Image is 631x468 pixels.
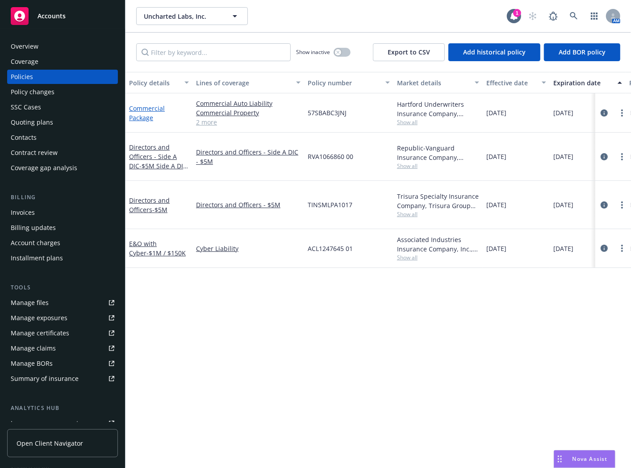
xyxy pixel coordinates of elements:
[11,85,54,99] div: Policy changes
[11,372,79,386] div: Summary of insurance
[7,70,118,84] a: Policies
[192,72,304,93] button: Lines of coverage
[486,200,506,209] span: [DATE]
[11,54,38,69] div: Coverage
[7,100,118,114] a: SSC Cases
[11,251,63,265] div: Installment plans
[559,48,606,56] span: Add BOR policy
[524,7,542,25] a: Start snowing
[129,78,179,88] div: Policy details
[7,283,118,292] div: Tools
[152,205,167,214] span: - $5M
[397,235,479,254] div: Associated Industries Insurance Company, Inc., AmTrust Financial Services, RT Specialty Insurance...
[11,146,58,160] div: Contract review
[7,4,118,29] a: Accounts
[7,221,118,235] a: Billing updates
[11,39,38,54] div: Overview
[7,193,118,202] div: Billing
[11,356,53,371] div: Manage BORs
[397,192,479,210] div: Trisura Specialty Insurance Company, Trisura Group Ltd., Scale Underwriting, RT Specialty Insuran...
[136,43,291,61] input: Filter by keyword...
[11,70,33,84] div: Policies
[397,78,469,88] div: Market details
[11,205,35,220] div: Invoices
[11,416,85,430] div: Loss summary generator
[7,115,118,130] a: Quoting plans
[544,43,620,61] button: Add BOR policy
[7,296,118,310] a: Manage files
[11,236,60,250] div: Account charges
[599,243,610,254] a: circleInformation
[11,100,41,114] div: SSC Cases
[463,48,526,56] span: Add historical policy
[599,200,610,210] a: circleInformation
[129,196,170,214] a: Directors and Officers
[553,152,573,161] span: [DATE]
[7,341,118,355] a: Manage claims
[125,72,192,93] button: Policy details
[296,48,330,56] span: Show inactive
[7,311,118,325] a: Manage exposures
[7,236,118,250] a: Account charges
[486,108,506,117] span: [DATE]
[129,143,187,180] a: Directors and Officers - Side A DIC
[599,108,610,118] a: circleInformation
[7,326,118,340] a: Manage certificates
[397,162,479,170] span: Show all
[513,9,521,17] div: 1
[304,72,393,93] button: Policy number
[585,7,603,25] a: Switch app
[373,43,445,61] button: Export to CSV
[550,72,626,93] button: Expiration date
[554,450,615,468] button: Nova Assist
[136,7,248,25] button: Uncharted Labs, Inc.
[617,200,627,210] a: more
[196,117,301,127] a: 2 more
[308,108,347,117] span: 57SBABC3JNJ
[11,221,56,235] div: Billing updates
[129,104,165,122] a: Commercial Package
[146,249,186,257] span: - $1M / $150K
[11,311,67,325] div: Manage exposures
[483,72,550,93] button: Effective date
[11,115,53,130] div: Quoting plans
[554,451,565,468] div: Drag to move
[11,130,37,145] div: Contacts
[7,54,118,69] a: Coverage
[11,326,69,340] div: Manage certificates
[196,200,301,209] a: Directors and Officers - $5M
[7,356,118,371] a: Manage BORs
[129,162,188,180] span: - $5M Side A DIC xs $5M D&O Limit
[7,130,118,145] a: Contacts
[388,48,430,56] span: Export to CSV
[393,72,483,93] button: Market details
[308,244,353,253] span: ACL1247645 01
[196,147,301,166] a: Directors and Officers - Side A DIC - $5M
[572,455,608,463] span: Nova Assist
[553,108,573,117] span: [DATE]
[486,244,506,253] span: [DATE]
[7,205,118,220] a: Invoices
[196,78,291,88] div: Lines of coverage
[129,239,186,257] a: E&O with Cyber
[7,251,118,265] a: Installment plans
[553,78,612,88] div: Expiration date
[7,85,118,99] a: Policy changes
[7,39,118,54] a: Overview
[486,78,536,88] div: Effective date
[553,200,573,209] span: [DATE]
[397,118,479,126] span: Show all
[617,243,627,254] a: more
[11,161,77,175] div: Coverage gap analysis
[196,99,301,108] a: Commercial Auto Liability
[599,151,610,162] a: circleInformation
[196,108,301,117] a: Commercial Property
[7,146,118,160] a: Contract review
[196,244,301,253] a: Cyber Liability
[448,43,540,61] button: Add historical policy
[617,108,627,118] a: more
[11,296,49,310] div: Manage files
[7,416,118,430] a: Loss summary generator
[553,244,573,253] span: [DATE]
[397,143,479,162] div: Republic-Vanguard Insurance Company, AmTrust Financial Services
